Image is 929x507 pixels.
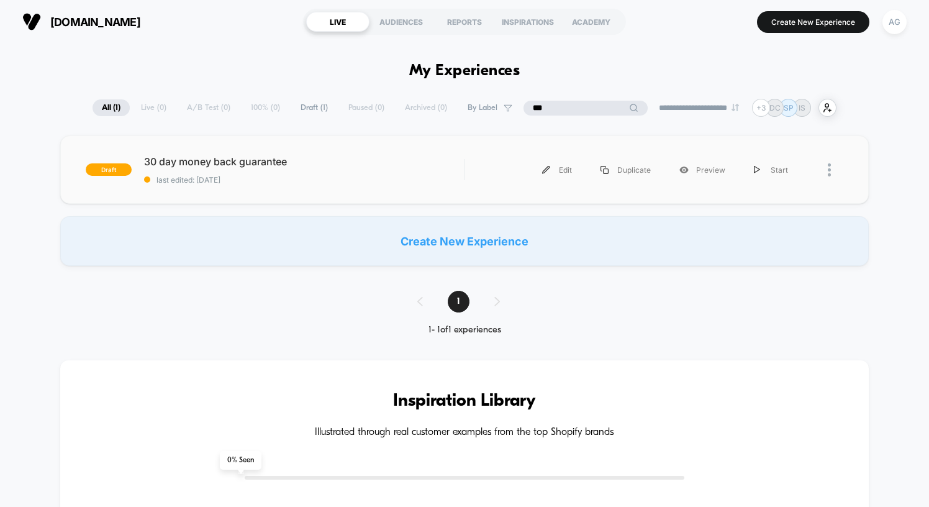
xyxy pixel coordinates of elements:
span: All ( 1 ) [93,99,130,116]
button: AG [879,9,910,35]
h1: My Experiences [409,62,520,80]
img: menu [542,166,550,174]
div: Duplicate [586,156,665,184]
span: 0 % Seen [220,451,261,470]
div: AUDIENCES [369,12,433,32]
span: 1 [448,291,469,313]
div: AG [882,10,907,34]
p: DC [769,103,781,112]
img: end [732,104,739,111]
div: + 3 [752,99,770,117]
span: last edited: [DATE] [144,175,464,185]
div: LIVE [306,12,369,32]
div: Edit [528,156,586,184]
h4: Illustrated through real customer examples from the top Shopify brands [97,427,832,439]
button: [DOMAIN_NAME] [19,12,144,32]
span: draft [86,163,132,176]
img: Visually logo [22,12,41,31]
div: 1 - 1 of 1 experiences [405,325,525,336]
span: Draft ( 1 ) [291,99,337,116]
div: INSPIRATIONS [496,12,560,32]
div: Create New Experience [60,216,869,266]
img: close [828,163,831,176]
span: By Label [468,103,497,112]
span: 30 day money back guarantee [144,155,464,168]
span: [DOMAIN_NAME] [50,16,140,29]
h3: Inspiration Library [97,391,832,411]
button: Create New Experience [757,11,869,33]
img: menu [600,166,609,174]
div: Preview [665,156,740,184]
div: REPORTS [433,12,496,32]
img: menu [754,166,760,174]
div: Start [740,156,802,184]
div: ACADEMY [560,12,623,32]
p: IS [799,103,805,112]
p: SP [784,103,794,112]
